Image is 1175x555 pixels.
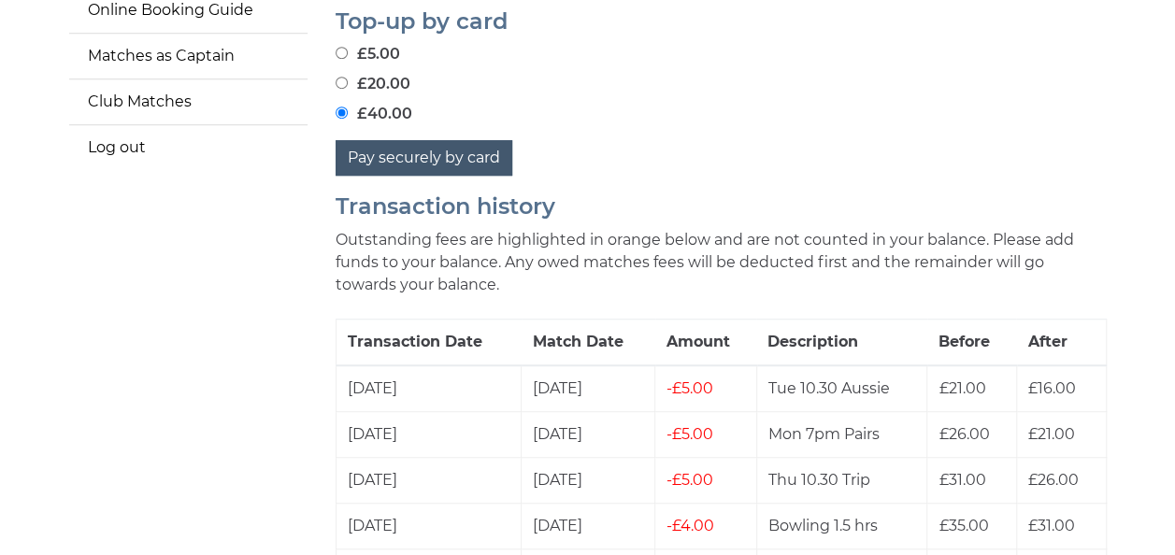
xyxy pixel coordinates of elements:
span: £5.00 [666,425,713,443]
th: Transaction Date [336,319,522,365]
input: £40.00 [336,107,348,119]
h2: Transaction history [336,194,1107,219]
th: Match Date [522,319,655,365]
th: Description [756,319,927,365]
td: [DATE] [522,503,655,548]
span: £4.00 [666,517,714,534]
label: £5.00 [336,43,400,65]
span: £21.00 [939,379,985,397]
span: £5.00 [666,379,713,397]
label: £40.00 [336,103,412,125]
h2: Top-up by card [336,9,1107,34]
a: Log out [69,125,308,170]
input: £20.00 [336,77,348,89]
th: Before [927,319,1017,365]
td: [DATE] [336,365,522,412]
td: [DATE] [336,457,522,503]
a: Club Matches [69,79,308,124]
td: [DATE] [336,411,522,457]
span: £5.00 [666,471,713,489]
th: After [1016,319,1106,365]
td: [DATE] [522,457,655,503]
label: £20.00 [336,73,410,95]
td: [DATE] [336,503,522,548]
span: £35.00 [939,517,988,534]
span: £21.00 [1028,425,1075,443]
td: Thu 10.30 Trip [756,457,927,503]
input: £5.00 [336,47,348,59]
td: Tue 10.30 Aussie [756,365,927,412]
span: £31.00 [939,471,985,489]
span: £31.00 [1028,517,1075,534]
span: £26.00 [939,425,989,443]
td: [DATE] [522,411,655,457]
td: Bowling 1.5 hrs [756,503,927,548]
a: Matches as Captain [69,34,308,78]
th: Amount [655,319,757,365]
button: Pay securely by card [336,140,512,176]
p: Outstanding fees are highlighted in orange below and are not counted in your balance. Please add ... [336,229,1107,296]
span: £16.00 [1028,379,1076,397]
td: [DATE] [522,365,655,412]
span: £26.00 [1028,471,1079,489]
td: Mon 7pm Pairs [756,411,927,457]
